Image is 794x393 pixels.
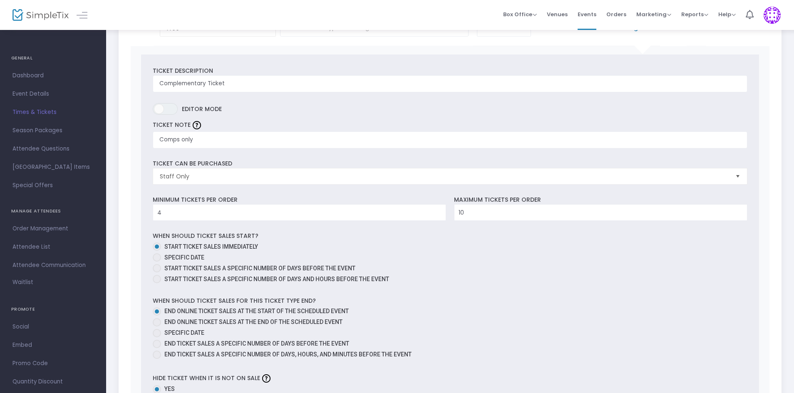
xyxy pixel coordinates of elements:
[164,319,342,325] span: End online ticket sales at the end of the scheduled event
[12,223,94,234] span: Order Management
[12,358,94,369] span: Promo Code
[12,162,94,173] span: [GEOGRAPHIC_DATA] Items
[164,265,355,272] span: Start ticket sales a specific number of days before the event
[11,203,95,220] h4: MANAGE ATTENDEES
[153,232,258,240] label: When should ticket sales start?
[547,4,568,25] span: Venues
[153,297,316,305] label: When should ticket sales for this ticket type end?
[12,242,94,252] span: Attendee List
[12,143,94,154] span: Attendee Questions
[164,276,389,282] span: Start ticket sales a specific number of days and hours before the event
[262,374,270,383] img: question-mark
[12,260,94,271] span: Attendee Communication
[578,4,596,25] span: Events
[153,67,213,75] label: Ticket Description
[153,195,238,204] label: Minimum tickets per order
[732,168,744,184] button: Select
[454,195,541,204] label: Maximum tickets per order
[153,372,273,385] label: Hide ticket when it is not on sale
[12,107,94,118] span: Times & Tickets
[12,125,94,136] span: Season Packages
[160,172,729,180] span: Staff Only
[153,159,232,168] label: Ticket can be purchased
[606,4,626,25] span: Orders
[11,301,95,318] h4: PROMOTE
[193,121,201,129] img: question-mark
[12,340,94,351] span: Embed
[718,10,736,18] span: Help
[164,329,204,336] span: Specific Date
[681,10,708,18] span: Reports
[164,254,204,261] span: Specific Date
[503,10,537,18] span: Box Office
[11,50,95,67] h4: GENERAL
[153,75,747,92] input: Enter ticket description
[182,103,222,115] span: Editor mode
[12,70,94,81] span: Dashboard
[164,351,412,358] span: End ticket sales a specific number of days, hours, and minutes before the event
[164,308,349,314] span: End online ticket sales at the start of the scheduled event
[153,131,747,148] input: Enter Ticket Note
[12,89,94,99] span: Event Details
[636,10,671,18] span: Marketing
[153,121,191,129] label: TICKET NOTE
[12,376,94,387] span: Quantity Discount
[12,278,33,287] span: Waitlist
[164,340,349,347] span: End ticket sales a specific number of days before the event
[164,243,258,250] span: Start ticket sales immediately
[12,321,94,332] span: Social
[12,180,94,191] span: Special Offers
